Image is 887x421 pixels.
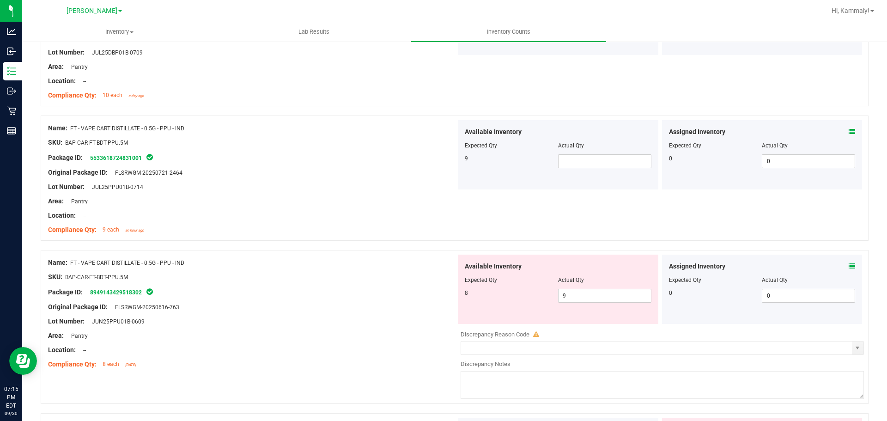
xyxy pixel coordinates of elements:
span: Location: [48,212,76,219]
span: 8 each [103,361,119,367]
span: 10 each [103,92,122,98]
span: [PERSON_NAME] [67,7,117,15]
span: Inventory [23,28,216,36]
inline-svg: Outbound [7,86,16,96]
input: 0 [762,289,855,302]
span: BAP-CAR-FT-BDT-PPU.5M [65,140,128,146]
span: FT - VAPE CART DISTILLATE - 0.5G - PPU - IND [70,125,184,132]
span: Package ID: [48,154,83,161]
span: Location: [48,77,76,85]
span: FLSRWGM-20250721-2464 [110,170,182,176]
inline-svg: Inventory [7,67,16,76]
span: -- [79,347,86,354]
span: Area: [48,197,64,205]
span: Lab Results [286,28,342,36]
span: Compliance Qty: [48,92,97,99]
div: 0 [669,154,762,163]
span: Available Inventory [465,262,522,271]
span: -- [79,213,86,219]
div: Discrepancy Notes [461,360,864,369]
span: Compliance Qty: [48,226,97,233]
span: an hour ago [125,228,144,232]
span: Pantry [67,64,88,70]
span: Pantry [67,198,88,205]
span: JUL25PPU01B-0714 [87,184,143,190]
span: Original Package ID: [48,303,108,311]
span: In Sync [146,153,154,162]
span: Lot Number: [48,183,85,190]
a: Inventory [22,22,217,42]
span: Lot Number: [48,317,85,325]
span: a day ago [128,94,144,98]
p: 07:15 PM EDT [4,385,18,410]
span: Inventory Counts [474,28,543,36]
inline-svg: Retail [7,106,16,116]
span: Name: [48,259,67,266]
span: Compliance Qty: [48,360,97,368]
a: Inventory Counts [411,22,606,42]
span: Name: [48,124,67,132]
span: Assigned Inventory [669,127,725,137]
span: Expected Qty [465,142,497,149]
span: JUL25DBP01B-0709 [87,49,143,56]
a: 8949143429518302 [90,289,142,296]
span: SKU: [48,139,62,146]
a: Lab Results [217,22,411,42]
span: Available Inventory [465,127,522,137]
span: BAP-CAR-FT-BDT-PPU.5M [65,274,128,281]
span: Lot Number: [48,49,85,56]
span: JUN25PPU01B-0609 [87,318,145,325]
span: Pantry [67,333,88,339]
inline-svg: Inbound [7,47,16,56]
span: Area: [48,332,64,339]
span: Area: [48,63,64,70]
div: Expected Qty [669,141,762,150]
span: FLSRWGM-20250616-763 [110,304,179,311]
span: In Sync [146,287,154,296]
span: Hi, Kammaly! [832,7,869,14]
span: 8 [465,290,468,296]
span: Discrepancy Reason Code [461,331,529,338]
div: 0 [669,289,762,297]
inline-svg: Analytics [7,27,16,36]
div: Expected Qty [669,276,762,284]
span: [DATE] [125,363,136,367]
inline-svg: Reports [7,126,16,135]
input: 0 [762,155,855,168]
span: Package ID: [48,288,83,296]
span: -- [79,78,86,85]
span: Original Package ID: [48,169,108,176]
span: FT - VAPE CART DISTILLATE - 0.5G - PPU - IND [70,260,184,266]
span: 9 [465,155,468,162]
div: Actual Qty [762,276,855,284]
p: 09/20 [4,410,18,417]
iframe: Resource center [9,347,37,375]
span: Actual Qty [558,277,584,283]
span: Location: [48,346,76,354]
span: Assigned Inventory [669,262,725,271]
span: SKU: [48,273,62,281]
span: select [852,342,863,354]
span: Expected Qty [465,277,497,283]
div: Actual Qty [762,141,855,150]
a: 5533618724831001 [90,155,142,161]
input: 9 [559,289,651,302]
span: Actual Qty [558,142,584,149]
span: 9 each [103,226,119,233]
